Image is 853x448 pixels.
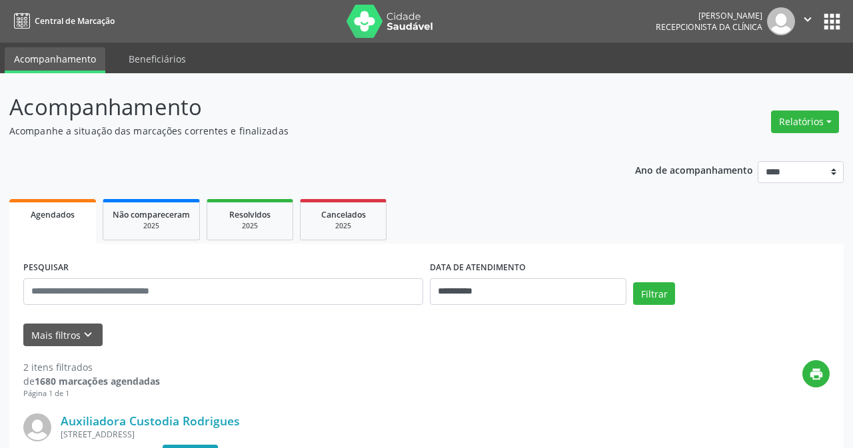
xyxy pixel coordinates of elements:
[35,375,160,387] strong: 1680 marcações agendadas
[656,10,762,21] div: [PERSON_NAME]
[321,209,366,220] span: Cancelados
[9,124,593,138] p: Acompanhe a situação das marcações correntes e finalizadas
[113,209,190,220] span: Não compareceram
[820,10,844,33] button: apps
[81,328,95,342] i: keyboard_arrow_down
[310,221,377,231] div: 2025
[656,21,762,33] span: Recepcionista da clínica
[809,367,824,381] i: print
[5,47,105,73] a: Acompanhamento
[767,7,795,35] img: img
[31,209,75,220] span: Agendados
[23,324,103,347] button: Mais filtroskeyboard_arrow_down
[23,360,160,374] div: 2 itens filtrados
[771,111,839,133] button: Relatórios
[61,429,630,440] div: [STREET_ADDRESS]
[23,258,69,278] label: PESQUISAR
[35,15,115,27] span: Central de Marcação
[633,282,675,305] button: Filtrar
[9,91,593,124] p: Acompanhamento
[217,221,283,231] div: 2025
[802,360,830,387] button: print
[795,7,820,35] button: 
[23,388,160,399] div: Página 1 de 1
[9,10,115,32] a: Central de Marcação
[229,209,271,220] span: Resolvidos
[800,12,815,27] i: 
[113,221,190,231] div: 2025
[635,161,753,178] p: Ano de acompanhamento
[430,258,526,278] label: DATA DE ATENDIMENTO
[23,413,51,441] img: img
[61,413,240,428] a: Auxiliadora Custodia Rodrigues
[119,47,195,71] a: Beneficiários
[23,374,160,388] div: de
